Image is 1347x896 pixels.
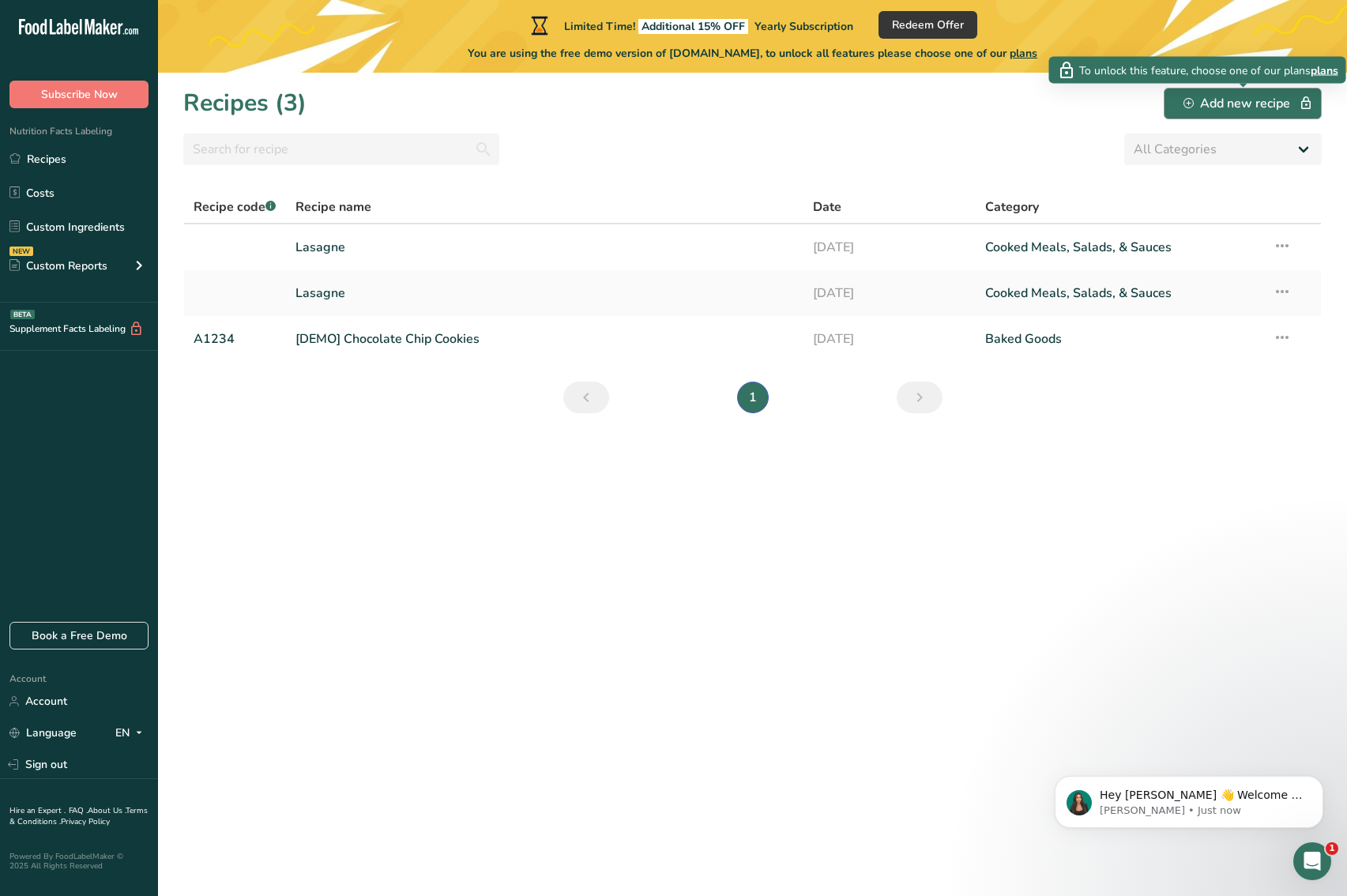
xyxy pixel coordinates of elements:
[9,258,107,274] div: Custom Reports
[9,247,33,256] div: NEW
[1183,94,1302,113] div: Add new recipe
[88,805,126,816] a: About Us .
[41,86,118,103] span: Subscribe Now
[9,805,66,816] a: Hire an Expert .
[813,198,841,216] span: Date
[183,134,499,165] input: Search for recipe
[9,805,148,827] a: Terms & Conditions .
[813,231,966,264] a: [DATE]
[61,816,110,827] a: Privacy Policy
[1326,842,1338,855] span: 1
[468,45,1037,62] span: You are using the free demo version of [DOMAIN_NAME], to unlock all features please choose one of...
[985,277,1254,310] a: Cooked Meals, Salads, & Sauces
[295,277,794,310] a: Lasagne
[9,852,149,871] div: Powered By FoodLabelMaker © 2025 All Rights Reserved
[892,17,964,33] span: Redeem Offer
[985,198,1039,216] span: Category
[563,382,609,413] a: Previous page
[1164,88,1322,119] button: Add new recipe
[528,16,853,35] div: Limited Time!
[9,719,77,747] a: Language
[69,805,88,816] a: FAQ .
[9,81,149,108] button: Subscribe Now
[295,322,794,356] a: [DEMO] Chocolate Chip Cookies
[813,277,966,310] a: [DATE]
[194,322,277,356] a: A1234
[1293,842,1331,880] iframe: Intercom live chat
[985,231,1254,264] a: Cooked Meals, Salads, & Sauces
[879,11,977,39] button: Redeem Offer
[295,231,794,264] a: Lasagne
[1010,46,1037,61] span: plans
[985,322,1254,356] a: Baked Goods
[183,85,307,121] h1: Recipes (3)
[9,622,149,649] a: Book a Free Demo
[754,19,853,34] span: Yearly Subscription
[194,198,276,216] span: Recipe code
[1031,743,1347,853] iframe: Intercom notifications message
[115,724,149,743] div: EN
[10,310,35,319] div: BETA
[1079,62,1311,78] span: To unlock this feature, choose one of our plans
[295,198,371,216] span: Recipe name
[813,322,966,356] a: [DATE]
[897,382,943,413] a: Next page
[638,19,748,34] span: Additional 15% OFF
[1311,62,1338,78] span: plans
